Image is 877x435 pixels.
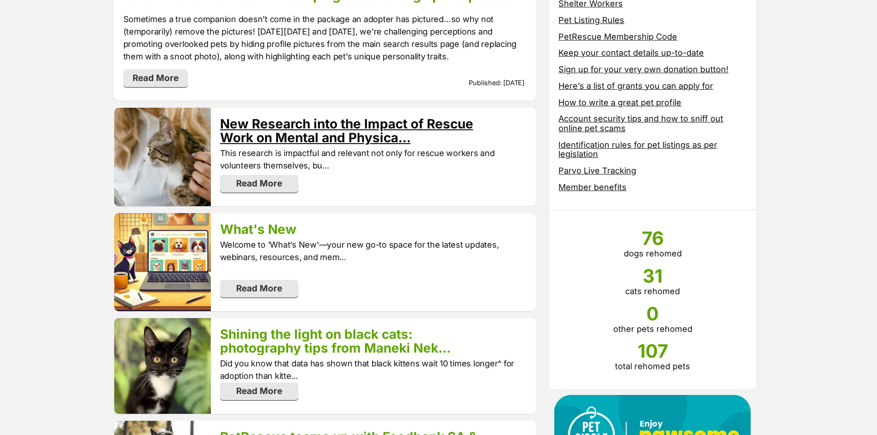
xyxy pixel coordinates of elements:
[558,48,704,58] a: Keep your contact details up-to-date
[558,266,747,287] span: 31
[123,13,527,63] p: Sometimes a true companion doesn’t come in the package an adopter has pictured…so why not (tempor...
[558,228,747,259] li: dogs rehomed
[558,166,636,175] a: Parvo Live Tracking
[220,116,473,145] a: New Research into the Impact of Rescue Work on Mental and Physica...
[114,108,211,206] img: z4xklv1v5upnmrkixit0.jpg
[236,178,282,189] span: translation missing: en.admin.index.read_more
[114,213,211,311] img: jza0nzl5bidsgifdvrmd.webp
[220,357,527,382] p: Did you know that data has shown that black kittens wait 10 times longer^ for adoption than kitte...
[236,386,282,396] span: translation missing: en.admin.index.read_more
[558,303,747,325] span: 0
[114,318,211,414] img: foqe14o88vmjpyllfgmz.webp
[558,15,624,25] a: Pet Listing Rules
[558,98,681,107] a: How to write a great pet profile
[558,266,747,296] li: cats rehomed
[123,70,188,87] a: Read More
[558,303,747,334] li: other pets rehomed
[220,280,298,297] a: Read More
[558,114,723,133] a: Account security tips and how to sniff out online pet scams
[558,341,747,371] li: total rehomed pets
[558,64,728,74] a: Sign up for your very own donation button!
[220,147,527,172] p: This research is impactful and relevant not only for rescue workers and volunteers themselves, bu...
[220,326,451,356] a: Shining the light on black cats: photography tips from Maneki Nek...
[558,32,677,41] a: PetRescue Membership Code
[558,81,713,91] a: Here’s a list of grants you can apply for
[558,228,747,249] span: 76
[469,78,524,88] p: Published: [DATE]
[558,182,627,192] a: Member benefits
[558,341,747,362] span: 107
[220,175,298,192] a: Read More
[236,283,282,294] span: translation missing: en.admin.index.read_more
[220,221,296,237] a: What's New
[220,383,298,400] a: Read More
[558,140,717,159] a: Identification rules for pet listings as per legislation
[220,238,527,263] p: Welcome to 'What’s New'—your new go-to space for the latest updates, webinars, resources, and mem...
